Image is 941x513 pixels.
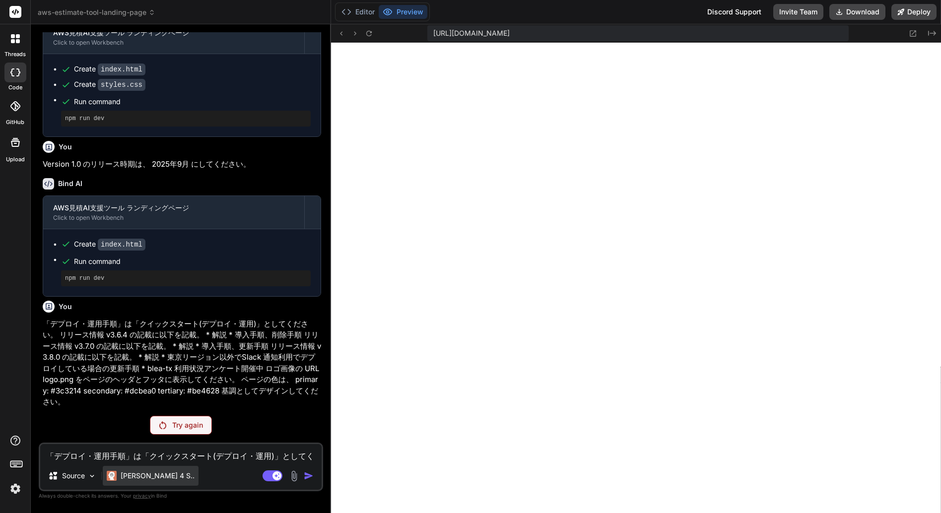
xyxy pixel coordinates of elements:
div: Create [74,64,145,74]
p: [PERSON_NAME] 4 S.. [121,471,195,481]
button: Deploy [891,4,937,20]
h6: Bind AI [58,179,82,189]
button: Preview [379,5,427,19]
div: AWS見積AI支援ツール ランディングページ [53,203,294,213]
button: Invite Team [773,4,823,20]
div: Create [74,79,145,90]
div: Click to open Workbench [53,214,294,222]
img: Pick Models [88,472,96,480]
h6: You [59,142,72,152]
img: attachment [288,470,300,482]
pre: npm run dev [65,115,307,123]
span: [URL][DOMAIN_NAME] [433,28,510,38]
iframe: Preview [331,43,941,513]
p: Version 1.0 のリリース時期は、 2025年9月 にしてください。 [43,159,321,170]
label: GitHub [6,118,24,127]
span: Run command [74,97,311,107]
p: 「デプロイ・運用手順」は「クイックスタート(デプロイ・運用)」としてください。 リリース情報 v3.6.4 の記載に以下を記載。 * 解説 * 導入手順、削除手順 リリース情報 v3.7.0 の... [43,319,321,408]
button: Download [829,4,885,20]
img: Claude 4 Sonnet [107,471,117,481]
div: Click to open Workbench [53,39,294,47]
p: Source [62,471,85,481]
button: AWS見積AI支援ツール ランディングページClick to open Workbench [43,196,304,229]
label: threads [4,50,26,59]
button: AWS見積AI支援ツール ランディングページClick to open Workbench [43,21,304,54]
span: Run command [74,256,311,266]
div: Discord Support [701,4,767,20]
div: Create [74,239,145,250]
label: Upload [6,155,25,164]
code: index.html [98,239,145,251]
span: privacy [133,493,151,499]
code: styles.css [98,79,145,91]
code: index.html [98,64,145,75]
p: Try again [172,420,203,430]
div: AWS見積AI支援ツール ランディングページ [53,28,294,38]
img: settings [7,480,24,497]
h6: You [59,302,72,312]
img: icon [304,471,314,481]
label: code [8,83,22,92]
pre: npm run dev [65,274,307,282]
span: aws-estimate-tool-landing-page [38,7,155,17]
p: Always double-check its answers. Your in Bind [39,491,323,501]
button: Editor [337,5,379,19]
img: Retry [159,421,166,429]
